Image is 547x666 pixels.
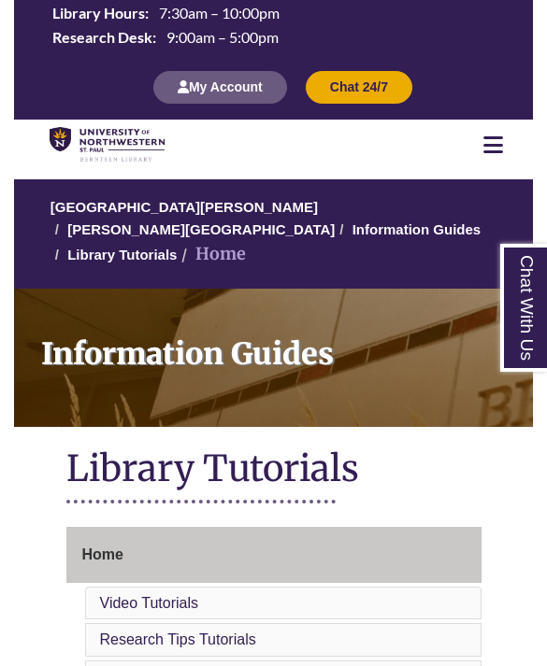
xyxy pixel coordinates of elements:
button: Chat 24/7 [306,71,412,103]
a: Research Tips Tutorials [100,631,256,647]
a: Chat 24/7 [306,78,412,94]
a: Information Guides [353,221,482,237]
span: 9:00am – 5:00pm [166,28,279,46]
h1: Library Tutorials [66,446,482,495]
li: Home [177,241,246,268]
span: 7:30am – 10:00pm [159,4,280,21]
span: Home [82,546,123,562]
a: [PERSON_NAME][GEOGRAPHIC_DATA] [67,221,335,237]
a: Library Tutorials [67,247,177,262]
th: Research Desk: [45,27,159,48]
a: Hours Today [45,3,502,52]
a: Information Guides [14,289,533,427]
img: UNWSP Library Logo [50,127,165,163]
th: Library Hours: [45,3,151,23]
a: My Account [153,78,287,94]
a: [GEOGRAPHIC_DATA][PERSON_NAME] [50,199,318,215]
a: Home [66,527,482,583]
button: My Account [153,71,287,103]
table: Hours Today [45,3,502,50]
a: Video Tutorials [100,595,199,611]
h1: Information Guides [29,289,533,403]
